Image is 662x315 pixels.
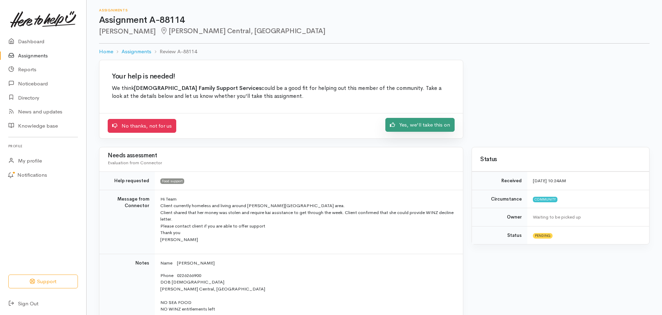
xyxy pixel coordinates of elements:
button: Support [8,275,78,289]
h2: Your help is needed! [112,73,450,80]
nav: breadcrumb [99,44,650,60]
td: Help requested [99,172,155,190]
td: Circumstance [472,190,527,208]
a: No thanks, not for us [108,119,176,133]
h6: Assignments [99,8,650,12]
span: [PERSON_NAME] Central, [GEOGRAPHIC_DATA] [160,27,325,35]
h3: Status [480,156,641,163]
span: Community [533,197,557,202]
h3: Needs assessment [108,152,455,159]
li: Review A-88114 [151,48,197,56]
td: Message from Connector [99,190,155,254]
b: [DEMOGRAPHIC_DATA] Family Support Services [134,85,261,92]
h6: Profile [8,141,78,151]
p: Hi Team Client currently homeless and living around [PERSON_NAME][GEOGRAPHIC_DATA] area. Client s... [160,196,455,243]
div: Waiting to be picked up [533,214,641,221]
td: Status [472,226,527,244]
h2: [PERSON_NAME] [99,27,650,35]
p: Name [PERSON_NAME] [160,260,455,267]
td: Owner [472,208,527,226]
a: Home [99,48,113,56]
span: Evaluation from Connector [108,160,162,166]
time: [DATE] 10:24AM [533,178,566,184]
span: Food support [160,178,184,184]
a: Yes, we'll take this on [385,118,455,132]
span: Pending [533,233,553,239]
h1: Assignment A-88114 [99,15,650,25]
a: Assignments [122,48,151,56]
td: Received [472,172,527,190]
p: We think could be a good fit for helping out this member of the community. Take a look at the det... [112,84,450,101]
